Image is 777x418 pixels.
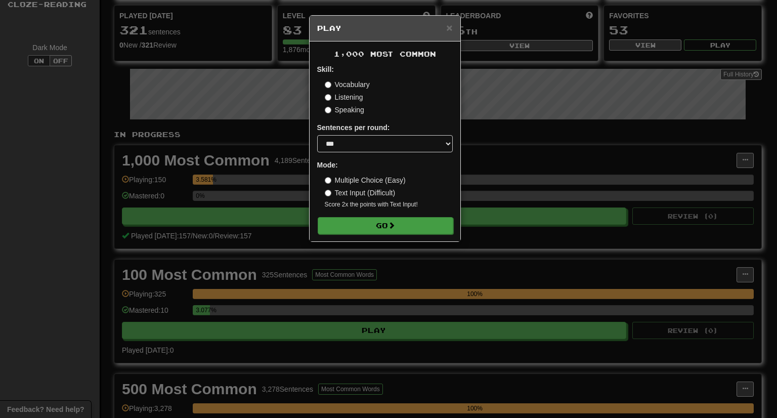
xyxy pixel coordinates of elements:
[325,92,363,102] label: Listening
[446,22,452,33] span: ×
[325,200,453,209] small: Score 2x the points with Text Input !
[317,161,338,169] strong: Mode:
[446,22,452,33] button: Close
[325,177,331,184] input: Multiple Choice (Easy)
[317,23,453,33] h5: Play
[325,175,406,185] label: Multiple Choice (Easy)
[325,107,331,113] input: Speaking
[317,65,334,73] strong: Skill:
[325,81,331,88] input: Vocabulary
[318,217,453,234] button: Go
[325,79,370,90] label: Vocabulary
[325,105,364,115] label: Speaking
[325,188,396,198] label: Text Input (Difficult)
[334,50,436,58] span: 1,000 Most Common
[317,122,390,133] label: Sentences per round:
[325,190,331,196] input: Text Input (Difficult)
[325,94,331,101] input: Listening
